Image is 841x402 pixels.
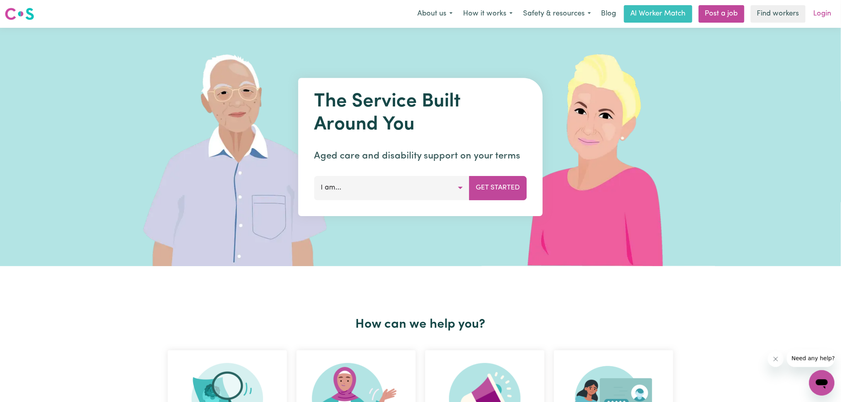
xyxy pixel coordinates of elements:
button: I am... [314,176,470,200]
iframe: Button to launch messaging window [809,370,835,396]
a: Login [809,5,836,23]
a: Post a job [699,5,744,23]
a: Find workers [751,5,806,23]
iframe: Message from company [787,350,835,367]
h1: The Service Built Around You [314,91,527,136]
a: Careseekers logo [5,5,34,23]
button: Get Started [469,176,527,200]
a: Blog [596,5,621,23]
span: Need any help? [5,6,48,12]
a: AI Worker Match [624,5,692,23]
button: How it works [458,6,518,22]
iframe: Close message [768,351,784,367]
img: Careseekers logo [5,7,34,21]
button: Safety & resources [518,6,596,22]
button: About us [412,6,458,22]
h2: How can we help you? [163,317,678,332]
p: Aged care and disability support on your terms [314,149,527,163]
